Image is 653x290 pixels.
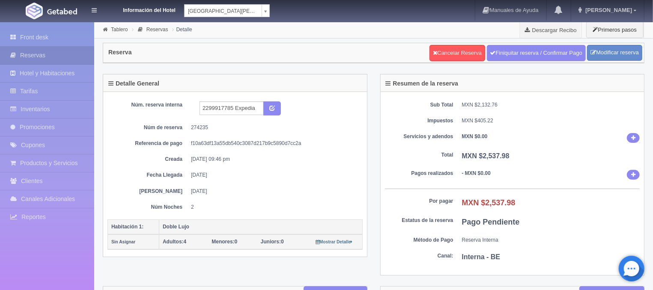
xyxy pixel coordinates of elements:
[462,253,501,260] b: Interna - BE
[462,170,491,176] b: - MXN $0.00
[184,4,270,17] a: [GEOGRAPHIC_DATA][PERSON_NAME]
[114,140,182,147] dt: Referencia de pago
[107,4,176,14] dt: Información del Hotel
[114,188,182,195] dt: [PERSON_NAME]
[487,45,586,61] a: Finiquitar reserva / Confirmar Pago
[191,188,356,195] dd: [DATE]
[26,3,43,19] img: Getabed
[385,133,453,140] dt: Servicios y adendos
[108,80,159,87] h4: Detalle General
[212,239,234,245] strong: Menores:
[462,133,488,139] b: MXN $0.00
[429,45,485,61] a: Cancelar Reserva
[462,218,520,226] b: Pago Pendiente
[114,204,182,211] dt: Núm Noches
[587,45,642,61] a: Modificar reserva
[385,217,453,224] dt: Estatus de la reserva
[191,172,356,179] dd: [DATE]
[146,27,168,33] a: Reservas
[191,204,356,211] dd: 2
[163,239,186,245] span: 4
[191,156,356,163] dd: [DATE] 09:46 pm
[163,239,184,245] strong: Adultos:
[108,49,132,56] h4: Reserva
[114,172,182,179] dt: Fecha Llegada
[462,117,640,124] dd: MXN $405.22
[316,240,353,244] small: Mostrar Detalle
[188,5,258,18] span: [GEOGRAPHIC_DATA][PERSON_NAME]
[385,151,453,159] dt: Total
[47,8,77,15] img: Getabed
[385,117,453,124] dt: Impuestos
[114,156,182,163] dt: Creada
[170,25,194,33] li: Detalle
[385,252,453,260] dt: Canal:
[385,237,453,244] dt: Método de Pago
[212,239,237,245] span: 0
[462,101,640,109] dd: MXN $2,132.76
[111,27,128,33] a: Tablero
[385,198,453,205] dt: Por pagar
[261,239,281,245] strong: Juniors:
[583,7,632,13] span: [PERSON_NAME]
[316,239,353,245] a: Mostrar Detalle
[261,239,284,245] span: 0
[386,80,459,87] h4: Resumen de la reserva
[385,170,453,177] dt: Pagos realizados
[114,101,182,109] dt: Núm. reserva interna
[520,21,581,38] a: Descargar Recibo
[111,240,135,244] small: Sin Asignar
[159,219,363,234] th: Doble Lujo
[462,198,516,207] b: MXN $2,537.98
[586,21,644,38] button: Primeros pasos
[191,140,356,147] dd: f10a63df13a55db540c3087d217b9c5890d7cc2a
[191,124,356,131] dd: 274235
[462,152,510,160] b: MXN $2,537.98
[114,124,182,131] dt: Núm de reserva
[111,224,143,230] b: Habitación 1:
[462,237,640,244] dd: Reserva Interna
[385,101,453,109] dt: Sub Total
